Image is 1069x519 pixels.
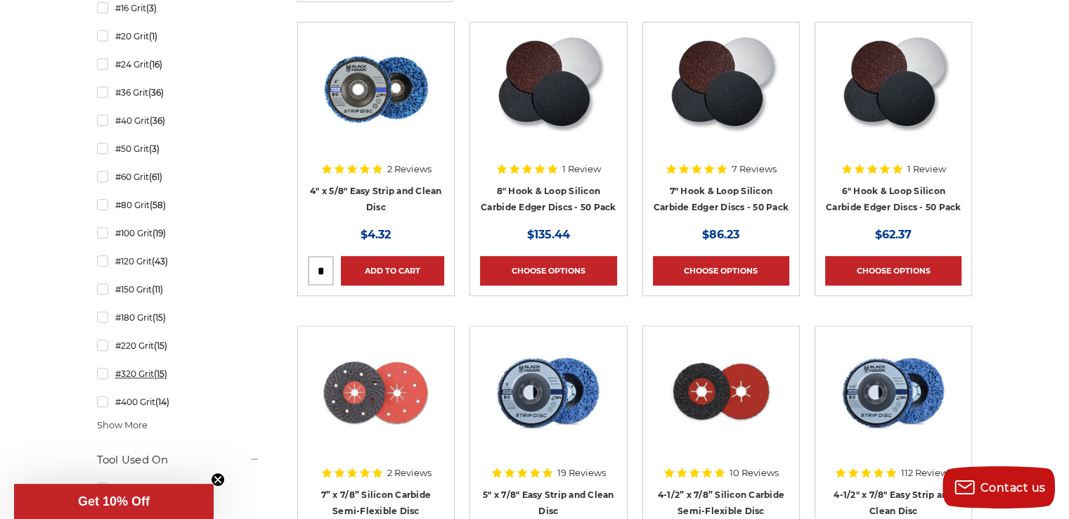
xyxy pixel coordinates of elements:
[152,312,165,323] span: (15)
[97,249,260,274] a: #120 Grit
[527,228,570,241] span: $135.44
[173,483,189,494] span: (38)
[148,87,163,98] span: (36)
[480,336,616,473] a: blue clean and strip disc
[97,136,260,161] a: #50 Grit
[78,494,150,508] span: Get 10% Off
[702,228,739,241] span: $86.23
[834,489,953,516] a: 4-1/2" x 7/8" Easy Strip and Clean Disc
[148,143,159,154] span: (3)
[942,466,1055,508] button: Contact us
[97,418,148,432] span: Show More
[836,32,950,145] img: Silicon Carbide 6" Hook & Loop Edger Discs
[320,336,432,449] img: 7" x 7/8" Silicon Carbide Semi Flex Disc
[152,228,165,238] span: (19)
[97,390,260,414] a: #400 Grit
[825,32,961,169] a: Silicon Carbide 6" Hook & Loop Edger Discs
[148,31,157,41] span: (1)
[148,172,162,182] span: (61)
[481,186,616,212] a: 8" Hook & Loop Silicon Carbide Edger Discs - 50 Pack
[907,165,946,174] span: 1 Review
[654,186,789,212] a: 7" Hook & Loop Silicon Carbide Edger Discs - 50 Pack
[97,108,260,133] a: #40 Grit
[875,228,912,241] span: $62.37
[145,3,156,13] span: (3)
[14,484,214,519] div: Get 10% OffClose teaser
[151,256,167,267] span: (43)
[825,336,961,473] a: 4-1/2" x 7/8" Easy Strip and Clean Disc
[341,256,444,286] a: Add to Cart
[148,59,162,70] span: (16)
[658,489,784,516] a: 4-1/2” x 7/8” Silicon Carbide Semi-Flexible Disc
[151,284,162,295] span: (11)
[97,165,260,189] a: #60 Grit
[153,340,167,351] span: (15)
[97,305,260,330] a: #180 Grit
[653,32,789,169] a: Silicon Carbide 7" Hook & Loop Edger Discs
[361,228,391,241] span: $4.32
[653,336,789,473] a: 4.5" x 7/8" Silicon Carbide Semi Flex Disc
[97,277,260,302] a: #150 Grit
[97,193,260,217] a: #80 Grit
[97,52,260,77] a: #24 Grit
[665,336,777,449] img: 4.5" x 7/8" Silicon Carbide Semi Flex Disc
[557,468,606,478] span: 19 Reviews
[308,336,444,473] a: 7" x 7/8" Silicon Carbide Semi Flex Disc
[97,451,260,468] h5: Tool Used On
[211,473,225,487] button: Close teaser
[387,468,432,478] span: 2 Reviews
[480,32,616,169] a: Silicon Carbide 8" Hook & Loop Edger Discs
[901,468,952,478] span: 112 Reviews
[308,32,444,169] a: 4" x 5/8" easy strip and clean discs
[825,256,961,286] a: Choose Options
[97,333,260,358] a: #220 Grit
[492,336,604,449] img: blue clean and strip disc
[153,369,167,379] span: (15)
[149,200,165,210] span: (58)
[653,256,789,286] a: Choose Options
[491,32,605,145] img: Silicon Carbide 8" Hook & Loop Edger Discs
[483,489,614,516] a: 5" x 7/8" Easy Strip and Clean Disc
[480,256,616,286] a: Choose Options
[97,24,260,49] a: #20 Grit
[980,481,1046,494] span: Contact us
[730,468,779,478] span: 10 Reviews
[387,165,432,174] span: 2 Reviews
[664,32,778,145] img: Silicon Carbide 7" Hook & Loop Edger Discs
[833,336,954,449] img: 4-1/2" x 7/8" Easy Strip and Clean Disc
[310,186,442,212] a: 4" x 5/8" Easy Strip and Clean Disc
[97,80,260,105] a: #36 Grit
[321,489,431,516] a: 7” x 7/8” Silicon Carbide Semi-Flexible Disc
[97,361,260,386] a: #320 Grit
[155,397,169,407] span: (14)
[97,221,260,245] a: #100 Grit
[149,115,164,126] span: (36)
[732,165,777,174] span: 7 Reviews
[562,165,601,174] span: 1 Review
[826,186,961,212] a: 6" Hook & Loop Silicon Carbide Edger Discs - 50 Pack
[97,476,260,501] a: Angle Grinder
[320,32,432,145] img: 4" x 5/8" easy strip and clean discs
